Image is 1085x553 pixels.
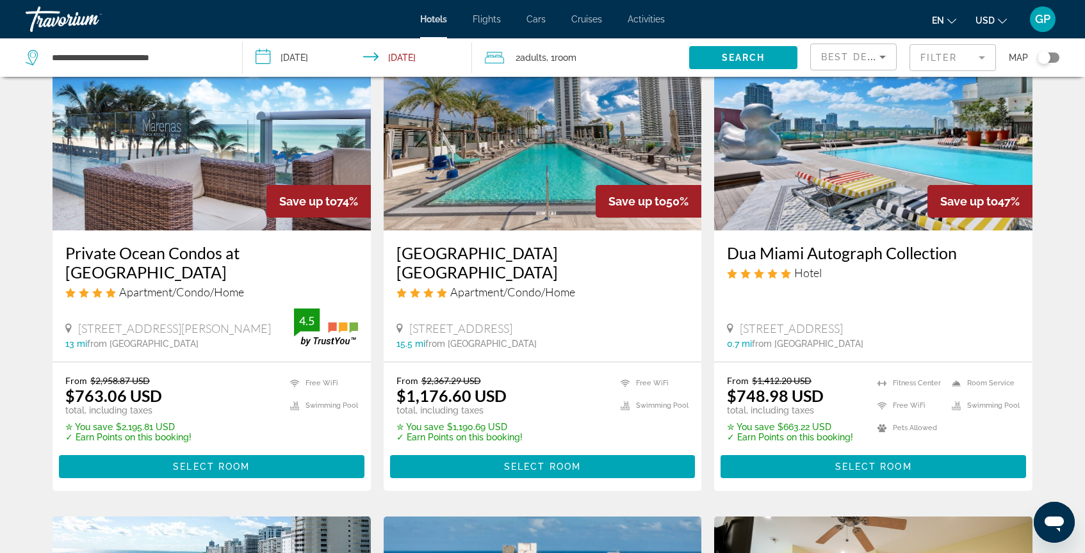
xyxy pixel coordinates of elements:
[1009,49,1028,67] span: Map
[526,14,546,24] a: Cars
[504,461,581,472] span: Select Room
[65,432,192,442] p: ✓ Earn Points on this booking!
[596,185,701,218] div: 50%
[65,405,192,415] p: total, including taxes
[78,321,271,335] span: [STREET_ADDRESS][PERSON_NAME]
[396,386,507,405] ins: $1,176.60 USD
[546,49,576,67] span: , 1
[945,375,1020,391] li: Room Service
[794,266,822,280] span: Hotel
[1034,502,1075,543] iframe: Button to launch messaging window
[450,285,575,299] span: Apartment/Condo/Home
[390,455,696,478] button: Select Room
[727,386,824,405] ins: $748.98 USD
[975,11,1007,29] button: Change currency
[266,185,371,218] div: 74%
[173,461,250,472] span: Select Room
[975,15,995,26] span: USD
[284,375,358,391] li: Free WiFi
[608,195,666,208] span: Save up to
[628,14,665,24] a: Activities
[722,52,765,63] span: Search
[279,195,337,208] span: Save up to
[65,375,87,386] span: From
[390,458,696,472] a: Select Room
[871,420,945,436] li: Pets Allowed
[727,422,774,432] span: ✮ You save
[396,405,523,415] p: total, including taxes
[294,309,358,346] img: trustyou-badge.svg
[243,38,473,77] button: Check-in date: Dec 15, 2025 Check-out date: Dec 19, 2025
[1026,6,1059,33] button: User Menu
[932,11,956,29] button: Change language
[740,321,843,335] span: [STREET_ADDRESS]
[871,375,945,391] li: Fitness Center
[119,285,244,299] span: Apartment/Condo/Home
[727,243,1020,262] a: Dua Miami Autograph Collection
[571,14,602,24] a: Cruises
[721,455,1026,478] button: Select Room
[940,195,998,208] span: Save up to
[752,339,863,349] span: from [GEOGRAPHIC_DATA]
[65,339,87,349] span: 13 mi
[927,185,1032,218] div: 47%
[396,243,689,282] a: [GEOGRAPHIC_DATA] [GEOGRAPHIC_DATA]
[421,375,481,386] del: $2,367.29 USD
[396,432,523,442] p: ✓ Earn Points on this booking!
[714,26,1032,230] img: Hotel image
[821,49,886,65] mat-select: Sort by
[53,26,371,230] img: Hotel image
[284,397,358,413] li: Swimming Pool
[59,455,364,478] button: Select Room
[721,458,1026,472] a: Select Room
[727,405,853,415] p: total, including taxes
[65,422,192,432] p: $2,195.81 USD
[555,52,576,63] span: Room
[420,14,447,24] a: Hotels
[65,285,358,299] div: 4 star Apartment
[614,397,689,413] li: Swimming Pool
[472,38,689,77] button: Travelers: 2 adults, 0 children
[520,52,546,63] span: Adults
[473,14,501,24] a: Flights
[614,375,689,391] li: Free WiFi
[396,339,425,349] span: 15.5 mi
[910,44,996,72] button: Filter
[396,285,689,299] div: 4 star Apartment
[821,52,888,62] span: Best Deals
[689,46,797,69] button: Search
[90,375,150,386] del: $2,958.87 USD
[727,375,749,386] span: From
[1035,13,1050,26] span: GP
[945,397,1020,413] li: Swimming Pool
[727,432,853,442] p: ✓ Earn Points on this booking!
[871,397,945,413] li: Free WiFi
[727,266,1020,280] div: 5 star Hotel
[932,15,944,26] span: en
[835,461,912,472] span: Select Room
[727,422,853,432] p: $663.22 USD
[727,339,752,349] span: 0.7 mi
[1028,52,1059,63] button: Toggle map
[87,339,199,349] span: from [GEOGRAPHIC_DATA]
[65,243,358,282] a: Private Ocean Condos at [GEOGRAPHIC_DATA]
[752,375,812,386] del: $1,412.20 USD
[384,26,702,230] img: Hotel image
[26,3,154,36] a: Travorium
[65,386,162,405] ins: $763.06 USD
[396,422,444,432] span: ✮ You save
[294,313,320,328] div: 4.5
[396,375,418,386] span: From
[409,321,512,335] span: [STREET_ADDRESS]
